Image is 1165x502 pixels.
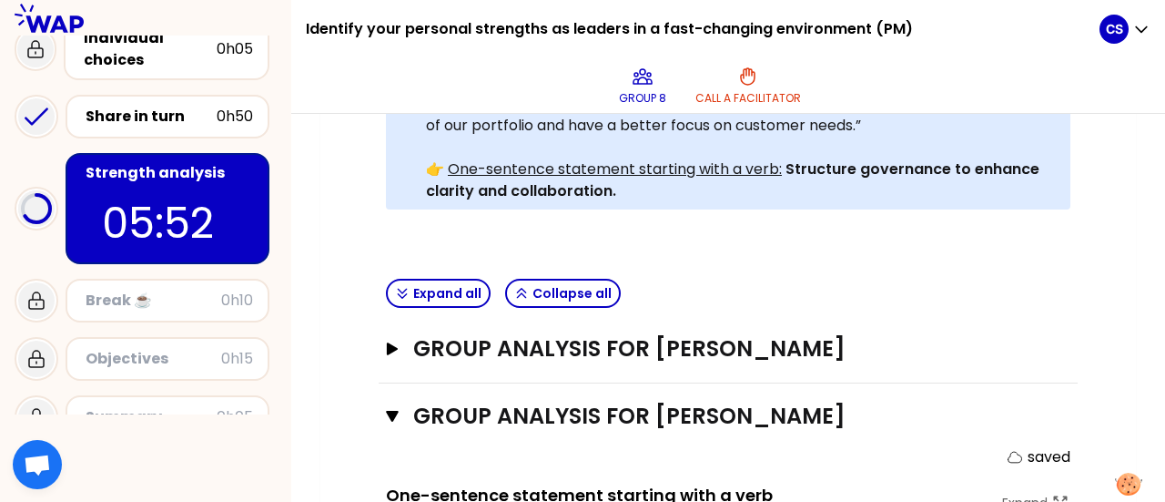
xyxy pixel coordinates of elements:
[84,27,217,71] div: Individual choices
[386,402,1070,431] button: Group analysis for [PERSON_NAME]
[86,162,253,184] div: Strength analysis
[619,91,666,106] p: Group 8
[217,38,253,60] div: 0h05
[695,91,801,106] p: Call a facilitator
[426,159,1043,201] strong: Structure governance to enhance clarity and collaboration.
[448,159,782,179] u: One-sentence statement starting with a verb:
[217,406,253,428] div: 0h05
[1099,15,1150,44] button: CS
[221,290,253,312] div: 0h10
[386,279,491,308] button: Expand all
[86,406,217,428] div: Summary
[1106,20,1123,38] p: CS
[386,334,1070,364] button: Group analysis for [PERSON_NAME]
[13,440,62,489] div: Ouvrir le chat
[413,402,1008,431] h3: Group analysis for [PERSON_NAME]
[1028,446,1070,468] p: saved
[426,159,444,179] strong: 👉
[86,106,217,128] div: Share in turn
[612,58,674,113] button: Group 8
[221,348,253,370] div: 0h15
[217,106,253,128] div: 0h50
[102,191,233,255] p: 05:52
[505,279,621,308] button: Collapse all
[86,348,221,370] div: Objectives
[688,58,808,113] button: Call a facilitator
[413,334,1009,364] h3: Group analysis for [PERSON_NAME]
[86,290,221,312] div: Break ☕️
